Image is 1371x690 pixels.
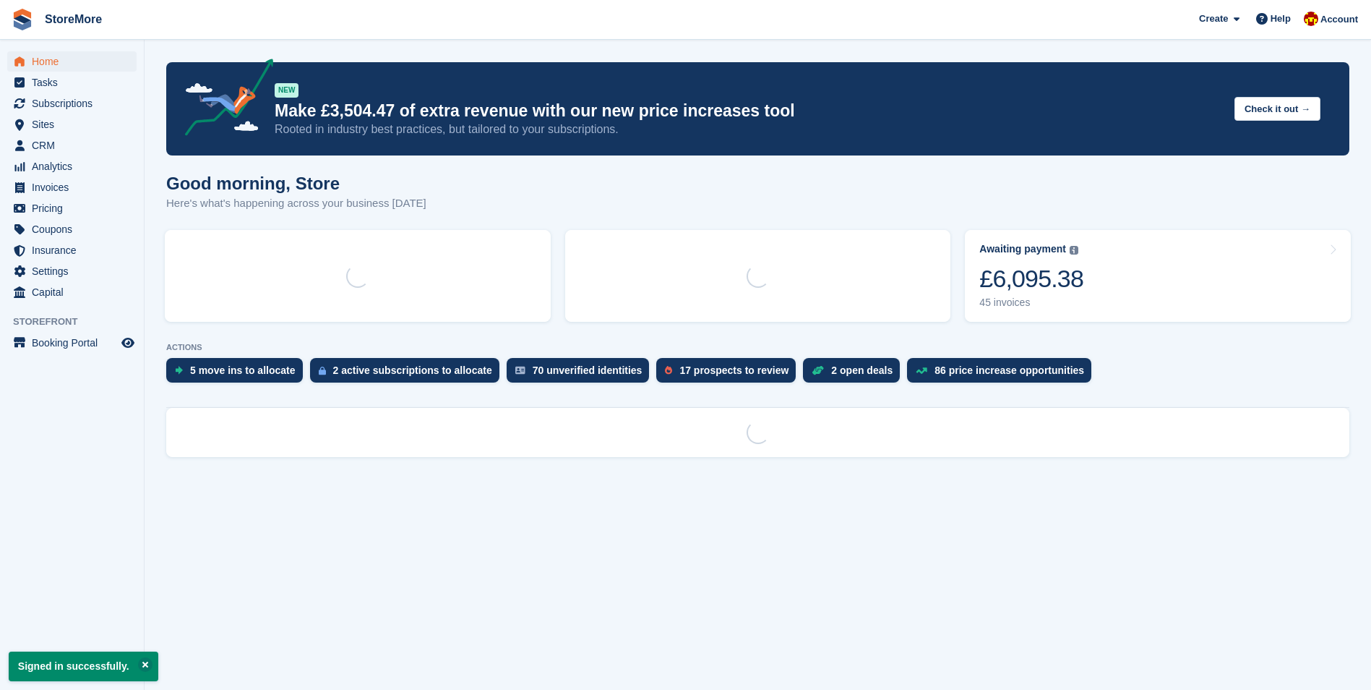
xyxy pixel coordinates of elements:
a: menu [7,198,137,218]
span: Sites [32,114,119,135]
span: Storefront [13,315,144,329]
img: icon-info-grey-7440780725fd019a000dd9b08b2336e03edf1995a4989e88bcd33f0948082b44.svg [1070,246,1078,255]
a: menu [7,261,137,281]
span: Subscriptions [32,93,119,114]
span: Analytics [32,156,119,176]
a: menu [7,72,137,93]
a: menu [7,135,137,156]
a: StoreMore [39,7,108,31]
span: Home [32,51,119,72]
a: 2 open deals [803,358,907,390]
a: 5 move ins to allocate [166,358,310,390]
a: 86 price increase opportunities [907,358,1099,390]
img: prospect-51fa495bee0391a8d652442698ab0144808aea92771e9ea1ae160a38d050c398.svg [665,366,672,375]
p: ACTIONS [166,343,1349,352]
a: 17 prospects to review [656,358,803,390]
div: 2 active subscriptions to allocate [333,365,492,376]
a: menu [7,282,137,302]
a: menu [7,93,137,114]
a: menu [7,114,137,135]
a: 70 unverified identities [507,358,657,390]
a: menu [7,333,137,353]
span: Coupons [32,219,119,239]
img: stora-icon-8386f47178a22dfd0bd8f6a31ec36ba5ce8667c1dd55bd0f319d3a0aa187defe.svg [12,9,33,30]
a: menu [7,51,137,72]
span: Capital [32,282,119,302]
button: Check it out → [1234,97,1320,121]
a: 2 active subscriptions to allocate [310,358,507,390]
p: Signed in successfully. [9,652,158,681]
p: Make £3,504.47 of extra revenue with our new price increases tool [275,101,1223,122]
img: price_increase_opportunities-93ffe204e8149a01c8c9dc8f82e8f89637d9d84a8eef4429ea346261dce0b2c0.svg [916,367,927,374]
img: price-adjustments-announcement-icon-8257ccfd72463d97f412b2fc003d46551f7dbcb40ab6d574587a9cd5c0d94... [173,59,274,141]
span: Pricing [32,198,119,218]
span: Booking Portal [32,333,119,353]
div: £6,095.38 [979,264,1083,294]
h1: Good morning, Store [166,174,426,193]
span: Invoices [32,177,119,197]
div: NEW [275,83,298,98]
a: menu [7,177,137,197]
img: verify_identity-adf6edd0f0f0b5bbfe63781bf79b02c33cf7c696d77639b501bdc392416b5a36.svg [515,366,525,375]
a: Preview store [119,334,137,352]
span: Help [1271,12,1291,26]
div: 2 open deals [831,365,893,376]
img: deal-1b604bf984904fb50ccaf53a9ad4b4a5d6e5aea283cecdc64d6e3604feb123c2.svg [812,365,824,375]
p: Rooted in industry best practices, but tailored to your subscriptions. [275,122,1223,137]
a: Awaiting payment £6,095.38 45 invoices [965,230,1351,322]
a: menu [7,156,137,176]
span: Insurance [32,240,119,260]
img: active_subscription_to_allocate_icon-d502201f5373d7db506a760aba3b589e785aa758c864c3986d89f69b8ff3... [319,366,326,375]
div: 17 prospects to review [679,365,788,376]
a: menu [7,219,137,239]
span: Account [1320,12,1358,27]
span: Create [1199,12,1228,26]
img: Store More Team [1304,12,1318,26]
div: 86 price increase opportunities [934,365,1084,376]
div: 70 unverified identities [533,365,642,376]
span: Tasks [32,72,119,93]
p: Here's what's happening across your business [DATE] [166,195,426,212]
span: Settings [32,261,119,281]
div: Awaiting payment [979,243,1066,255]
div: 5 move ins to allocate [190,365,296,376]
span: CRM [32,135,119,156]
img: move_ins_to_allocate_icon-fdf77a2bb77ea45bf5b3d319d69a93e2d87916cf1d5bf7949dd705db3b84f3ca.svg [175,366,183,375]
a: menu [7,240,137,260]
div: 45 invoices [979,297,1083,309]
